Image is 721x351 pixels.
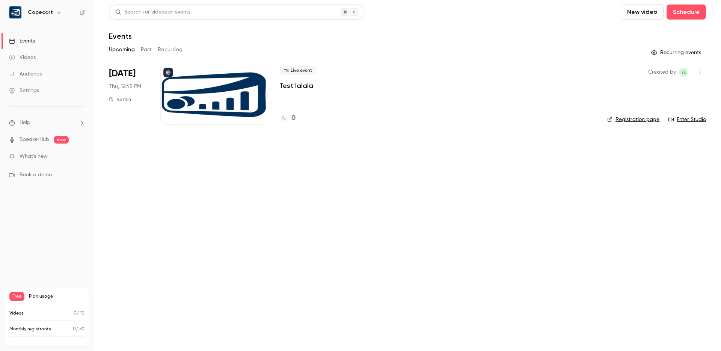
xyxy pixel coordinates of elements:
span: [DATE] [109,68,136,80]
button: Past [141,44,152,56]
div: 45 min [109,96,131,102]
span: Live event [279,66,317,75]
button: Upcoming [109,44,135,56]
a: SpeakerHub [20,136,49,144]
div: Sep 25 Thu, 12:45 PM (Europe/Berlin) [109,65,148,125]
button: Recurring events [648,47,706,59]
a: Registration page [607,116,659,123]
div: Settings [9,87,39,94]
span: 0 [73,327,76,331]
div: Videos [9,54,36,61]
a: Enter Studio [668,116,706,123]
span: What's new [20,153,48,160]
li: help-dropdown-opener [9,119,85,127]
span: Created by [648,68,676,77]
p: Monthly registrants [9,326,51,333]
span: Thu, 12:45 PM [109,83,141,90]
p: / 30 [73,326,84,333]
p: / 10 [74,310,84,317]
span: Help [20,119,30,127]
img: Copecart [9,6,21,18]
span: Plan usage [29,294,84,300]
h1: Events [109,32,132,41]
div: Audience [9,70,42,78]
a: 0 [279,113,296,123]
button: Schedule [667,5,706,20]
span: 0 [74,311,77,316]
span: YE [681,68,686,77]
a: Test lalala [279,81,313,90]
div: Events [9,37,35,45]
span: Free [9,292,24,301]
p: Videos [9,310,24,317]
span: Book a demo [20,171,52,179]
button: New video [621,5,664,20]
div: Search for videos or events [115,8,190,16]
h4: 0 [291,113,296,123]
h6: Copecart [28,9,53,16]
button: Recurring [158,44,183,56]
span: new [54,136,69,144]
span: Yasamin Esfahani [679,68,688,77]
